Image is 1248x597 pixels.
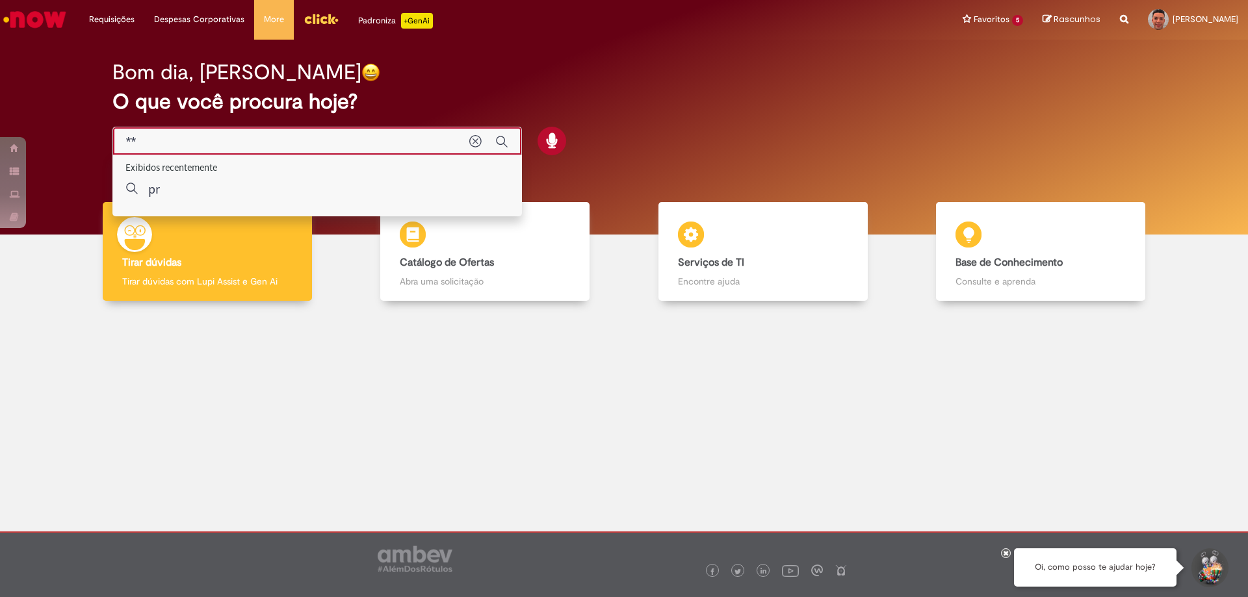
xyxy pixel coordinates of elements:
img: logo_footer_workplace.png [811,565,823,576]
button: Iniciar Conversa de Suporte [1189,548,1228,587]
span: [PERSON_NAME] [1173,14,1238,25]
p: Tirar dúvidas com Lupi Assist e Gen Ai [122,275,292,288]
p: +GenAi [401,13,433,29]
img: logo_footer_twitter.png [734,568,741,575]
p: Consulte e aprenda [955,275,1126,288]
h2: Bom dia, [PERSON_NAME] [112,61,361,84]
img: click_logo_yellow_360x200.png [304,9,339,29]
img: logo_footer_facebook.png [709,568,716,575]
img: logo_footer_naosei.png [835,565,847,576]
span: Rascunhos [1054,13,1100,25]
a: Catálogo de Ofertas Abra uma solicitação [346,202,625,301]
span: 5 [1012,15,1023,26]
span: Despesas Corporativas [154,13,244,26]
div: Padroniza [358,13,433,29]
b: Base de Conhecimento [955,256,1063,269]
span: Favoritos [974,13,1009,26]
p: Abra uma solicitação [400,275,570,288]
a: Rascunhos [1043,14,1100,26]
div: Oi, como posso te ajudar hoje? [1014,548,1176,587]
b: Tirar dúvidas [122,256,181,269]
img: ServiceNow [1,6,68,32]
b: Catálogo de Ofertas [400,256,494,269]
a: Serviços de TI Encontre ajuda [624,202,902,301]
img: logo_footer_youtube.png [782,562,799,579]
a: Tirar dúvidas Tirar dúvidas com Lupi Assist e Gen Ai [68,202,346,301]
img: logo_footer_ambev_rotulo_gray.png [378,546,452,572]
a: Base de Conhecimento Consulte e aprenda [902,202,1180,301]
h2: O que você procura hoje? [112,90,1136,113]
p: Encontre ajuda [678,275,848,288]
img: happy-face.png [361,63,380,82]
b: Serviços de TI [678,256,744,269]
span: More [264,13,284,26]
span: Requisições [89,13,135,26]
img: logo_footer_linkedin.png [760,568,767,576]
